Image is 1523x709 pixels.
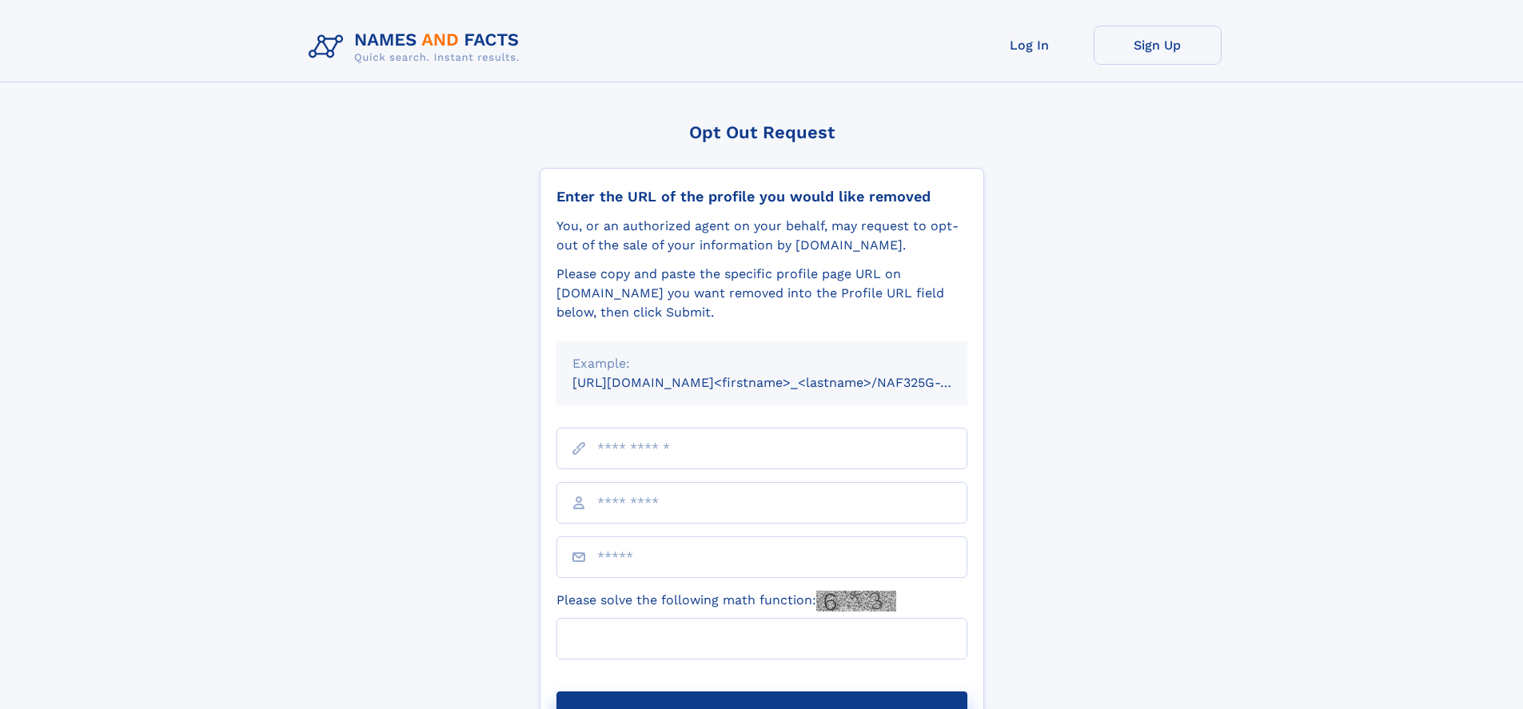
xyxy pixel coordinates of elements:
[572,354,951,373] div: Example:
[556,188,967,205] div: Enter the URL of the profile you would like removed
[556,217,967,255] div: You, or an authorized agent on your behalf, may request to opt-out of the sale of your informatio...
[302,26,532,69] img: Logo Names and Facts
[572,375,998,390] small: [URL][DOMAIN_NAME]<firstname>_<lastname>/NAF325G-xxxxxxxx
[556,265,967,322] div: Please copy and paste the specific profile page URL on [DOMAIN_NAME] you want removed into the Pr...
[556,591,896,611] label: Please solve the following math function:
[1094,26,1222,65] a: Sign Up
[540,122,984,142] div: Opt Out Request
[966,26,1094,65] a: Log In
